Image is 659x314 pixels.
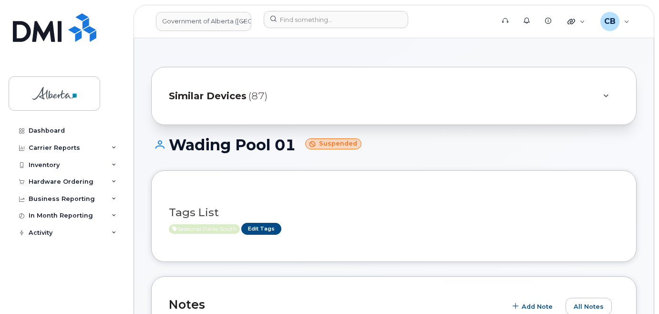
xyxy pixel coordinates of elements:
h2: Notes [169,297,502,312]
span: Similar Devices [169,89,247,103]
span: Add Note [522,302,553,311]
h1: Wading Pool 01 [151,136,637,153]
span: All Notes [574,302,604,311]
span: Active [169,224,240,234]
h3: Tags List [169,207,619,219]
span: (87) [248,89,268,103]
small: Suspended [305,138,361,149]
a: Edit Tags [241,223,281,235]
